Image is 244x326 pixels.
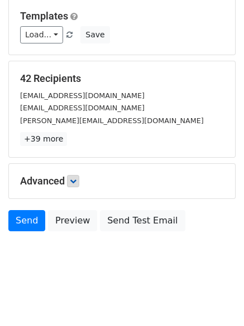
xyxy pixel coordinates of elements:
[80,26,109,43] button: Save
[100,210,185,231] a: Send Test Email
[20,104,145,112] small: [EMAIL_ADDRESS][DOMAIN_NAME]
[20,175,224,187] h5: Advanced
[20,26,63,43] a: Load...
[8,210,45,231] a: Send
[188,273,244,326] iframe: Chat Widget
[48,210,97,231] a: Preview
[20,132,67,146] a: +39 more
[20,116,204,125] small: [PERSON_NAME][EMAIL_ADDRESS][DOMAIN_NAME]
[20,91,145,100] small: [EMAIL_ADDRESS][DOMAIN_NAME]
[20,72,224,85] h5: 42 Recipients
[20,10,68,22] a: Templates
